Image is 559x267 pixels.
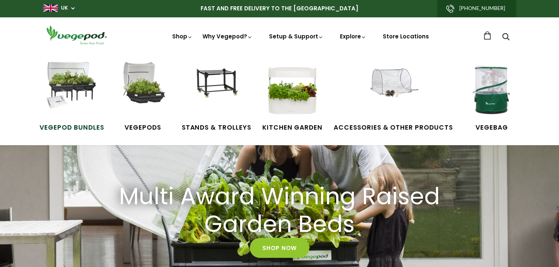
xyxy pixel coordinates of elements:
a: Stands & Trolleys [182,62,251,132]
span: Stands & Trolleys [182,123,251,133]
a: Shop Now [250,238,309,258]
span: Vegepod Bundles [40,123,104,133]
a: Vegepods [115,62,171,132]
a: UK [61,4,68,12]
span: Accessories & Other Products [334,123,453,133]
a: VegeBag [464,62,519,132]
a: Why Vegepod? [202,32,253,40]
h2: Multi Award Winning Raised Garden Beds [113,183,446,238]
span: Kitchen Garden [262,123,323,133]
a: Store Locations [383,32,429,40]
a: Kitchen Garden [262,62,323,132]
a: Setup & Support [269,32,324,40]
img: Accessories & Other Products [365,62,421,117]
a: Accessories & Other Products [334,62,453,132]
img: Kitchen Garden [265,62,320,117]
img: Vegepod Bundles [44,62,99,117]
img: Raised Garden Kits [115,62,171,117]
a: Multi Award Winning Raised Garden Beds [104,183,455,238]
img: Vegepod [43,24,110,45]
img: Stands & Trolleys [189,62,244,117]
a: Explore [340,32,367,40]
a: Vegepod Bundles [40,62,104,132]
a: Search [502,34,509,41]
a: Shop [172,32,193,61]
img: VegeBag [464,62,519,117]
span: Vegepods [115,123,171,133]
img: gb_large.png [43,4,58,12]
span: VegeBag [464,123,519,133]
